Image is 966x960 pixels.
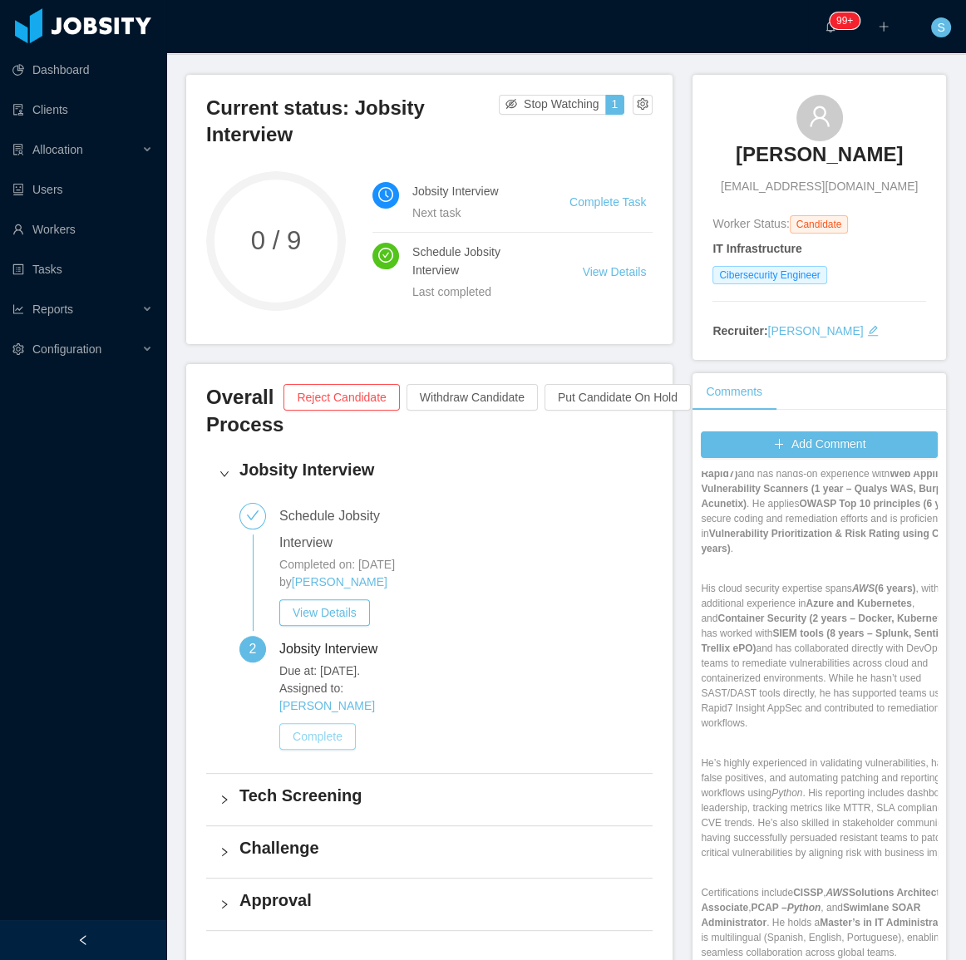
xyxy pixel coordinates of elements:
[239,836,639,859] h4: Challenge
[279,503,430,556] div: Schedule Jobsity Interview
[771,787,802,799] em: Python
[279,636,391,662] div: Jobsity Interview
[867,325,879,337] i: icon: edit
[412,283,543,301] div: Last completed
[787,902,821,913] em: Python
[206,879,653,930] div: icon: rightApproval
[701,902,920,928] strong: Swimlane SOAR Administrator
[736,141,903,178] a: [PERSON_NAME]
[937,17,944,37] span: S
[206,448,653,500] div: icon: rightJobsity Interview
[279,723,356,750] button: Complete
[219,795,229,805] i: icon: right
[206,774,653,825] div: icon: rightTech Screening
[279,558,395,588] span: Completed on: [DATE] by
[279,599,370,626] button: View Details
[569,195,646,209] a: Complete Task
[830,12,860,29] sup: 1214
[499,95,606,115] button: icon: eye-invisibleStop Watching
[412,243,543,279] h4: Schedule Jobsity Interview
[292,575,387,588] a: [PERSON_NAME]
[875,583,915,594] strong: (6 years)
[712,266,826,284] span: Cibersecurity Engineer
[12,213,153,246] a: icon: userWorkers
[808,105,831,128] i: icon: user
[717,613,954,624] strong: Container Security (2 years – Docker, Kubernetes)
[605,95,625,115] button: 1
[825,21,836,32] i: icon: bell
[721,178,918,195] span: [EMAIL_ADDRESS][DOMAIN_NAME]
[32,143,83,156] span: Allocation
[12,343,24,355] i: icon: setting
[712,324,767,337] strong: Recruiter:
[206,826,653,878] div: icon: rightChallenge
[279,606,370,619] a: View Details
[736,141,903,168] h3: [PERSON_NAME]
[701,431,938,458] button: icon: plusAdd Comment
[12,173,153,206] a: icon: robotUsers
[239,784,639,807] h4: Tech Screening
[12,144,24,155] i: icon: solution
[701,628,955,654] strong: SIEM tools (8 years – Splunk, Sentinel, Trellix ePO)
[793,887,823,898] strong: CISSP
[32,303,73,316] span: Reports
[279,662,430,680] span: Due at: [DATE].
[12,93,153,126] a: icon: auditClients
[633,95,653,115] button: icon: setting
[12,303,24,315] i: icon: line-chart
[206,95,499,149] h3: Current status: Jobsity Interview
[206,229,346,254] span: 0 / 9
[712,217,789,230] span: Worker Status:
[751,902,786,913] strong: PCAP –
[249,642,257,656] span: 2
[826,887,848,898] em: AWS
[701,887,939,913] strong: Solutions Architect Associate
[279,730,356,743] a: Complete
[583,265,647,278] a: View Details
[407,384,538,411] button: Withdraw Candidate
[206,384,283,438] h3: Overall Process
[32,342,101,356] span: Configuration
[852,583,875,594] em: AWS
[219,899,229,909] i: icon: right
[767,324,863,337] a: [PERSON_NAME]
[239,458,639,481] h4: Jobsity Interview
[219,847,229,857] i: icon: right
[12,53,153,86] a: icon: pie-chartDashboard
[246,509,259,522] i: icon: check
[692,373,776,411] div: Comments
[712,242,801,255] strong: IT Infrastructure
[545,384,691,411] button: Put Candidate On Hold
[279,680,430,715] span: Assigned to:
[790,215,849,234] span: Candidate
[219,469,229,479] i: icon: right
[283,384,399,411] button: Reject Candidate
[799,498,964,510] strong: OWASP Top 10 principles (6 years)
[878,21,890,32] i: icon: plus
[412,204,530,222] div: Next task
[239,889,639,912] h4: Approval
[378,187,393,202] i: icon: clock-circle
[378,248,393,263] i: icon: check-circle
[820,917,956,928] strong: Master’s in IT Administration
[12,253,153,286] a: icon: profileTasks
[279,699,375,712] a: [PERSON_NAME]
[806,598,911,609] strong: Azure and Kubernetes
[412,182,530,200] h4: Jobsity Interview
